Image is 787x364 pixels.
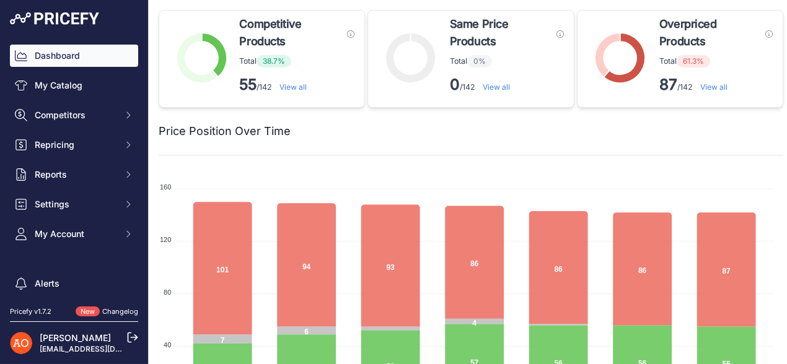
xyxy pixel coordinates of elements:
[159,123,291,140] h2: Price Position Over Time
[10,272,138,295] a: Alerts
[239,15,342,50] span: Competitive Products
[450,15,552,50] span: Same Price Products
[164,288,171,296] tspan: 80
[239,76,257,93] strong: 55
[467,55,492,67] span: 0%
[279,82,307,92] a: View all
[483,82,510,92] a: View all
[10,74,138,97] a: My Catalog
[677,55,710,67] span: 61.3%
[450,75,564,95] p: /142
[10,104,138,126] button: Competitors
[10,12,99,25] img: Pricefy Logo
[40,344,169,353] a: [EMAIL_ADDRESS][DOMAIN_NAME]
[10,45,138,342] nav: Sidebar
[160,183,171,191] tspan: 160
[257,55,291,67] span: 38.7%
[102,307,138,316] a: Changelog
[700,82,728,92] a: View all
[659,75,773,95] p: /142
[10,193,138,215] button: Settings
[10,134,138,156] button: Repricing
[35,139,116,151] span: Repricing
[659,55,773,67] p: Total
[239,75,354,95] p: /142
[10,223,138,245] button: My Account
[40,332,111,343] a: [PERSON_NAME]
[164,341,171,349] tspan: 40
[659,15,760,50] span: Overpriced Products
[160,236,171,243] tspan: 120
[239,55,354,67] p: Total
[35,228,116,240] span: My Account
[10,45,138,67] a: Dashboard
[76,306,100,317] span: New
[35,198,116,210] span: Settings
[35,168,116,181] span: Reports
[10,163,138,186] button: Reports
[450,55,564,67] p: Total
[10,306,51,317] div: Pricefy v1.7.2
[659,76,677,93] strong: 87
[450,76,460,93] strong: 0
[35,109,116,121] span: Competitors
